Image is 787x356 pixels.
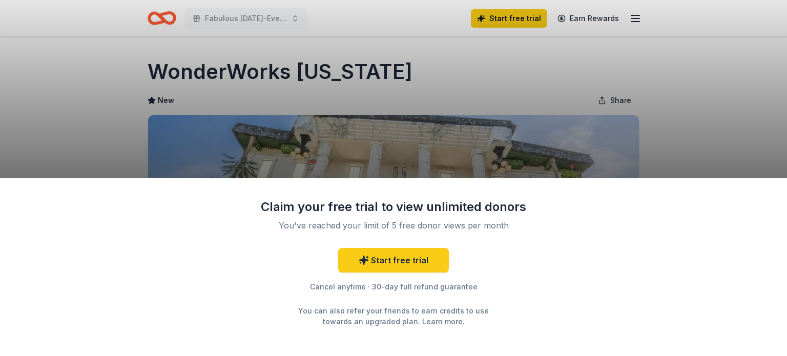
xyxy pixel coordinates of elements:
a: Learn more [422,316,463,327]
a: Start free trial [338,248,449,273]
div: Cancel anytime · 30-day full refund guarantee [260,281,527,293]
div: You've reached your limit of 5 free donor views per month [273,219,514,232]
div: You can also refer your friends to earn credits to use towards an upgraded plan. . [289,305,498,327]
div: Claim your free trial to view unlimited donors [260,199,527,215]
